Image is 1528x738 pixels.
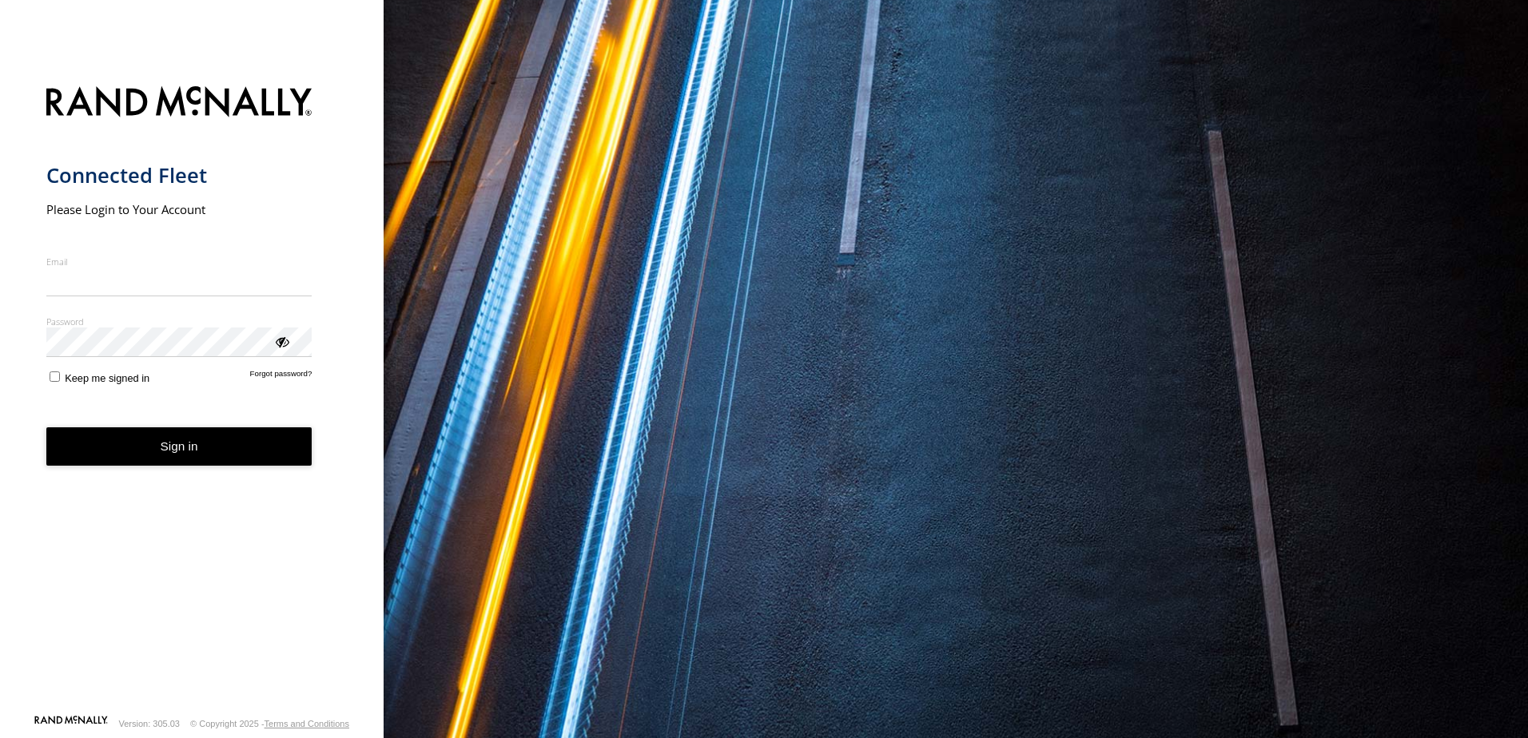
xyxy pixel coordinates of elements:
[46,83,312,124] img: Rand McNally
[46,315,312,327] label: Password
[46,162,312,188] h1: Connected Fleet
[50,371,60,382] input: Keep me signed in
[65,372,149,384] span: Keep me signed in
[46,77,338,714] form: main
[46,427,312,466] button: Sign in
[46,201,312,217] h2: Please Login to Your Account
[46,256,312,268] label: Email
[119,719,180,728] div: Version: 305.03
[265,719,349,728] a: Terms and Conditions
[250,369,312,384] a: Forgot password?
[190,719,349,728] div: © Copyright 2025 -
[34,716,108,732] a: Visit our Website
[273,333,289,349] div: ViewPassword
